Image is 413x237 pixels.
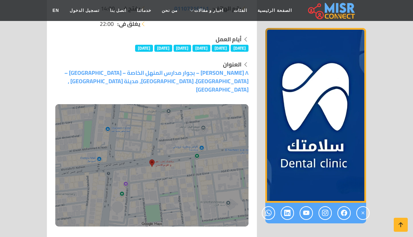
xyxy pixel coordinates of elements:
[229,4,252,17] a: الفئات
[183,4,229,17] a: اخبار و مقالات
[55,67,248,227] a: ٨ [PERSON_NAME] – بجوار مدارس المنهل الخاصة – [GEOGRAPHIC_DATA] – [GEOGRAPHIC_DATA]، [GEOGRAPHIC_...
[192,45,210,52] span: [DATE]
[231,45,248,52] span: [DATE]
[212,45,230,52] span: [DATE]
[308,2,355,19] img: main.misr_connect
[216,34,241,44] strong: أيام العمل
[132,4,156,17] a: خدماتنا
[223,59,241,70] strong: العنوان
[105,4,132,17] a: اتصل بنا
[156,4,182,17] a: من نحن
[55,104,248,227] img: عيادة سلامتك
[174,45,191,52] span: [DATE]
[135,45,153,52] span: [DATE]
[154,45,172,52] span: [DATE]
[265,28,366,203] img: عيادة سلامتك
[194,7,224,14] span: اخبار و مقالات
[47,4,64,17] a: EN
[100,20,114,28] span: 22:00
[64,4,105,17] a: تسجيل الدخول
[265,28,366,203] div: 1 / 1
[117,20,140,28] strong: يغلق في:
[252,4,297,17] a: الصفحة الرئيسية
